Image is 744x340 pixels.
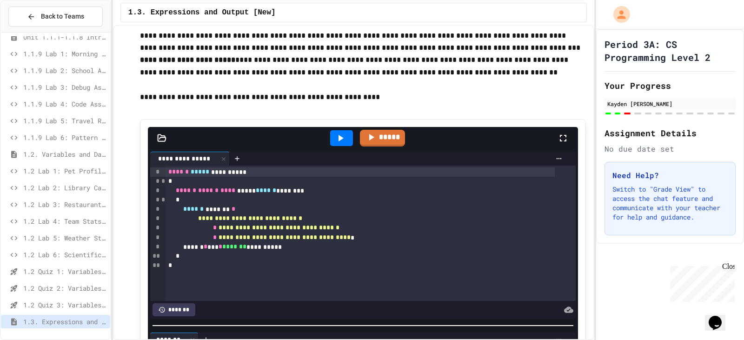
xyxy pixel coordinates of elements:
[23,200,106,209] span: 1.2 Lab 3: Restaurant Order System
[607,100,733,108] div: Kayden [PERSON_NAME]
[4,4,64,59] div: Chat with us now!Close
[604,127,736,140] h2: Assignment Details
[23,216,106,226] span: 1.2 Lab 4: Team Stats Calculator
[612,170,728,181] h3: Need Help?
[23,267,106,276] span: 1.2 Quiz 1: Variables and Data Types
[23,82,106,92] span: 1.1.9 Lab 3: Debug Assembly
[612,185,728,222] p: Switch to "Grade View" to access the chat feature and communicate with your teacher for help and ...
[23,250,106,260] span: 1.2 Lab 6: Scientific Calculator
[705,303,735,331] iframe: chat widget
[128,7,276,18] span: 1.3. Expressions and Output [New]
[23,149,106,159] span: 1.2. Variables and Data Types
[23,49,106,59] span: 1.1.9 Lab 1: Morning Routine Fix
[23,133,106,142] span: 1.1.9 Lab 6: Pattern Detective
[667,262,735,302] iframe: chat widget
[23,317,106,327] span: 1.3. Expressions and Output [New]
[23,116,106,126] span: 1.1.9 Lab 5: Travel Route Debugger
[23,300,106,310] span: 1.2 Quiz 3: Variables and Data Types
[604,38,736,64] h1: Period 3A: CS Programming Level 2
[23,183,106,193] span: 1.2 Lab 2: Library Card Creator
[604,143,736,154] div: No due date set
[23,66,106,75] span: 1.1.9 Lab 2: School Announcements
[23,233,106,243] span: 1.2 Lab 5: Weather Station Debugger
[23,166,106,176] span: 1.2 Lab 1: Pet Profile Fix
[41,12,84,21] span: Back to Teams
[23,32,106,42] span: Unit 1.1.1-1.1.8 Introduction to Algorithms, Programming and Compilers
[23,99,106,109] span: 1.1.9 Lab 4: Code Assembly Challenge
[8,7,103,27] button: Back to Teams
[604,79,736,92] h2: Your Progress
[23,283,106,293] span: 1.2 Quiz 2: Variables and Data Types
[604,4,632,25] div: My Account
